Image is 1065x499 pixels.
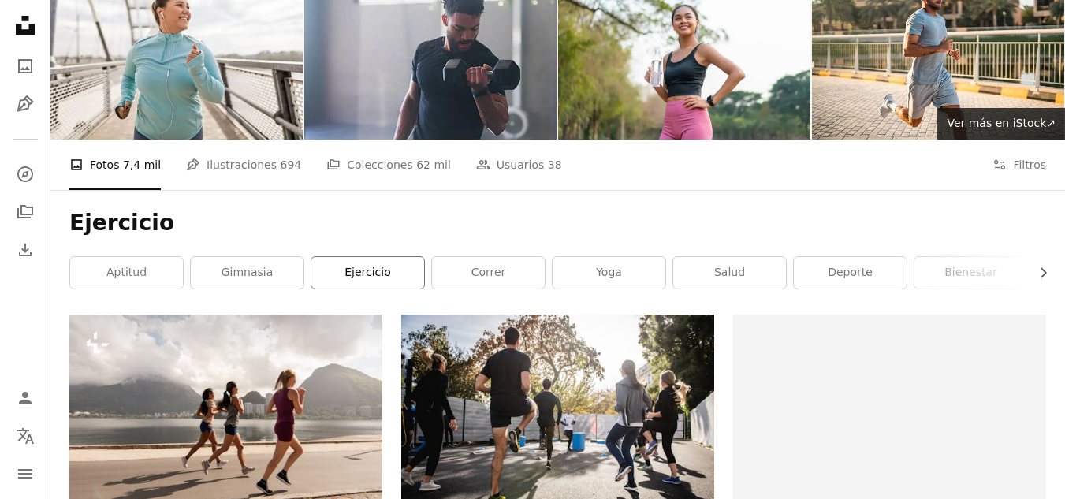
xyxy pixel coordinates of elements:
[553,257,665,289] a: yoga
[548,156,562,173] span: 38
[673,257,786,289] a: Salud
[70,257,183,289] a: aptitud
[9,88,41,120] a: Ilustraciones
[9,458,41,490] button: Menú
[9,9,41,44] a: Inicio — Unsplash
[280,156,301,173] span: 694
[326,140,451,190] a: Colecciones 62 mil
[69,209,1046,237] h1: Ejercicio
[186,140,301,190] a: Ilustraciones 694
[1029,257,1046,289] button: desplazar lista a la derecha
[9,420,41,452] button: Idioma
[9,382,41,414] a: Iniciar sesión / Registrarse
[69,411,382,426] a: Un grupo de mujeres corriendo en una carretera junto a un cuerpo de agua
[9,50,41,82] a: Fotos
[191,257,303,289] a: gimnasia
[432,257,545,289] a: correr
[416,156,451,173] span: 62 mil
[9,196,41,228] a: Colecciones
[794,257,907,289] a: deporte
[311,257,424,289] a: ejercicio
[476,140,562,190] a: Usuarios 38
[9,234,41,266] a: Historial de descargas
[914,257,1027,289] a: bienestar
[992,140,1046,190] button: Filtros
[9,158,41,190] a: Explorar
[937,108,1065,140] a: Ver más en iStock↗
[401,411,714,426] a: Hombre con camiseta negra y pantalones cortos negros corriendo por la carretera durante el día
[947,117,1056,129] span: Ver más en iStock ↗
